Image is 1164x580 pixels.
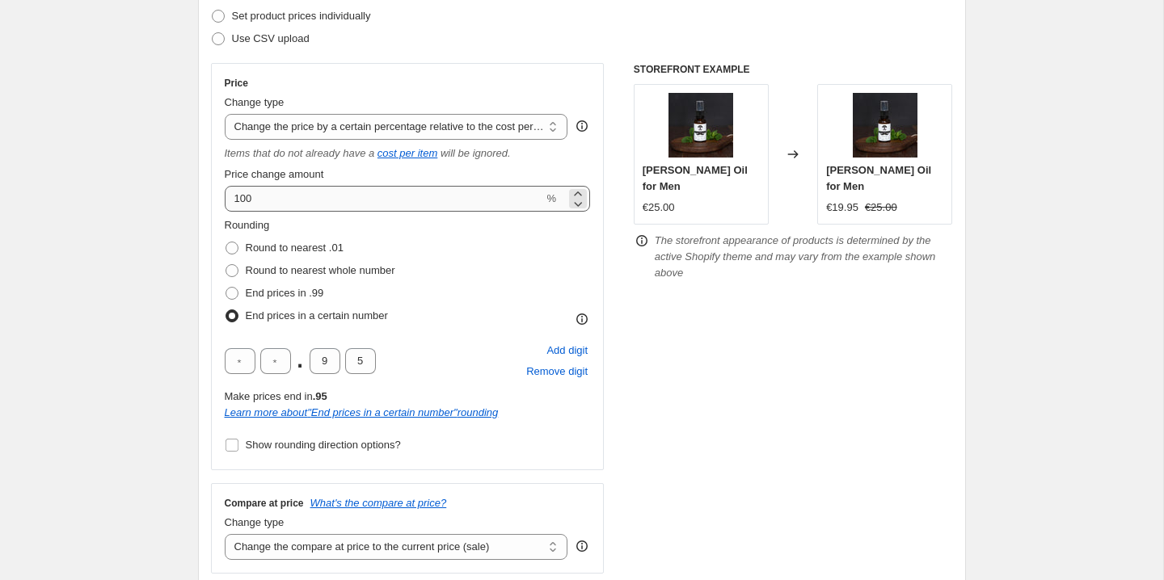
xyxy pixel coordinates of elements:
[225,96,285,108] span: Change type
[310,497,447,509] button: What's the compare at price?
[225,516,285,528] span: Change type
[544,340,590,361] button: Add placeholder
[526,364,588,380] span: Remove digit
[225,168,324,180] span: Price change amount
[313,390,327,402] b: .95
[246,439,401,451] span: Show rounding direction options?
[643,200,675,216] div: €25.00
[246,287,324,299] span: End prices in .99
[260,348,291,374] input: ﹡
[232,10,371,22] span: Set product prices individually
[310,348,340,374] input: ﹡
[546,343,588,359] span: Add digit
[296,348,305,374] span: .
[225,77,248,90] h3: Price
[225,390,327,402] span: Make prices end in
[377,147,437,159] a: cost per item
[574,538,590,554] div: help
[643,164,748,192] span: [PERSON_NAME] Oil for Men
[225,219,270,231] span: Rounding
[668,93,733,158] img: IMG_7042v_80x.jpg
[826,200,858,216] div: €19.95
[865,200,897,216] strike: €25.00
[246,264,395,276] span: Round to nearest whole number
[655,234,936,279] i: The storefront appearance of products is determined by the active Shopify theme and may vary from...
[246,242,344,254] span: Round to nearest .01
[345,348,376,374] input: ﹡
[634,63,953,76] h6: STOREFRONT EXAMPLE
[225,406,499,418] a: Learn more about"End prices in a certain number"rounding
[225,406,499,418] i: Learn more about " End prices in a certain number " rounding
[225,497,304,510] h3: Compare at price
[546,192,556,204] span: %
[246,309,388,322] span: End prices in a certain number
[441,147,511,159] i: will be ignored.
[853,93,917,158] img: IMG_7042v_80x.jpg
[232,32,310,44] span: Use CSV upload
[225,348,255,374] input: ﹡
[826,164,931,192] span: [PERSON_NAME] Oil for Men
[225,147,375,159] i: Items that do not already have a
[524,361,590,382] button: Remove placeholder
[574,118,590,134] div: help
[225,186,544,212] input: 50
